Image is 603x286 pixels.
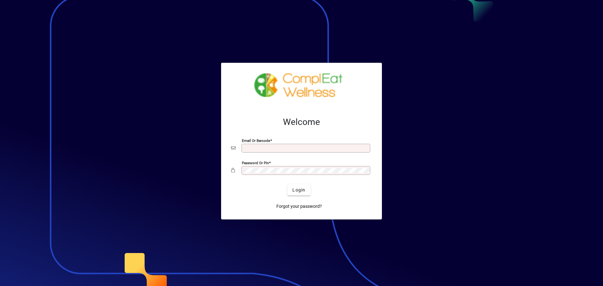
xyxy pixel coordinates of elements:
[292,187,305,193] span: Login
[274,201,324,212] a: Forgot your password?
[276,203,322,210] span: Forgot your password?
[242,161,269,165] mat-label: Password or Pin
[231,117,372,127] h2: Welcome
[242,138,270,143] mat-label: Email or Barcode
[287,184,310,196] button: Login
